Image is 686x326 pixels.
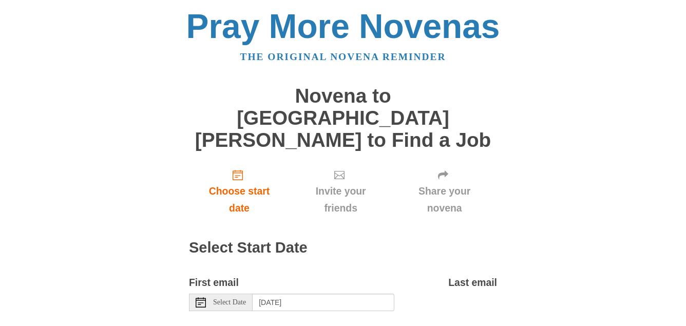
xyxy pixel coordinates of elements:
[392,161,497,222] a: Share your novena
[186,7,500,45] a: Pray More Novenas
[189,161,290,222] a: Choose start date
[402,183,487,217] span: Share your novena
[199,183,279,217] span: Choose start date
[290,161,392,222] a: Invite your friends
[189,240,497,256] h2: Select Start Date
[189,274,239,291] label: First email
[240,51,446,62] a: The original novena reminder
[300,183,382,217] span: Invite your friends
[448,274,497,291] label: Last email
[213,299,246,306] span: Select Date
[189,85,497,151] h1: Novena to [GEOGRAPHIC_DATA][PERSON_NAME] to Find a Job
